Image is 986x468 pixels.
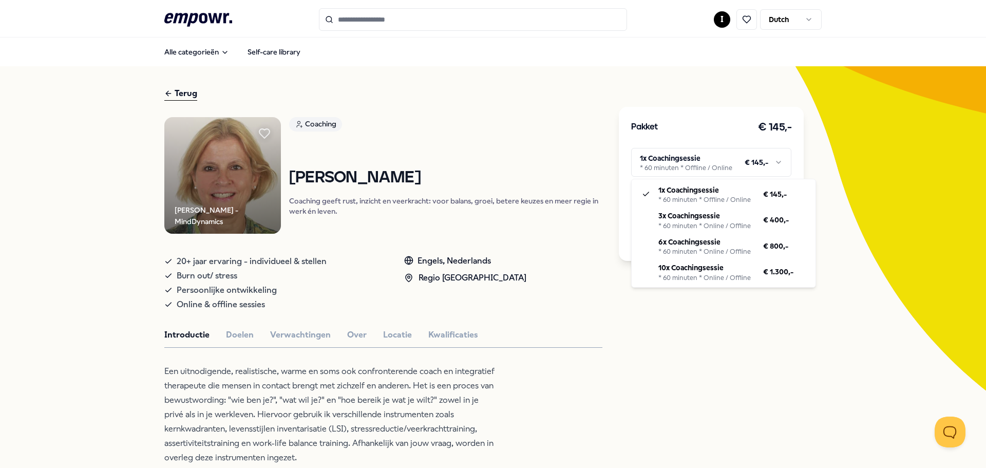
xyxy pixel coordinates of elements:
[658,262,751,273] p: 10x Coachingsessie
[658,236,751,248] p: 6x Coachingsessie
[763,266,793,277] span: € 1.300,-
[658,210,751,221] p: 3x Coachingsessie
[658,274,751,282] div: * 60 minuten * Online / Offline
[658,196,751,204] div: * 60 minuten * Offline / Online
[658,184,751,196] p: 1x Coachingsessie
[763,189,787,200] span: € 145,-
[763,240,788,252] span: € 800,-
[763,214,789,226] span: € 400,-
[658,248,751,256] div: * 60 minuten * Online / Offline
[658,222,751,230] div: * 60 minuten * Online / Offline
